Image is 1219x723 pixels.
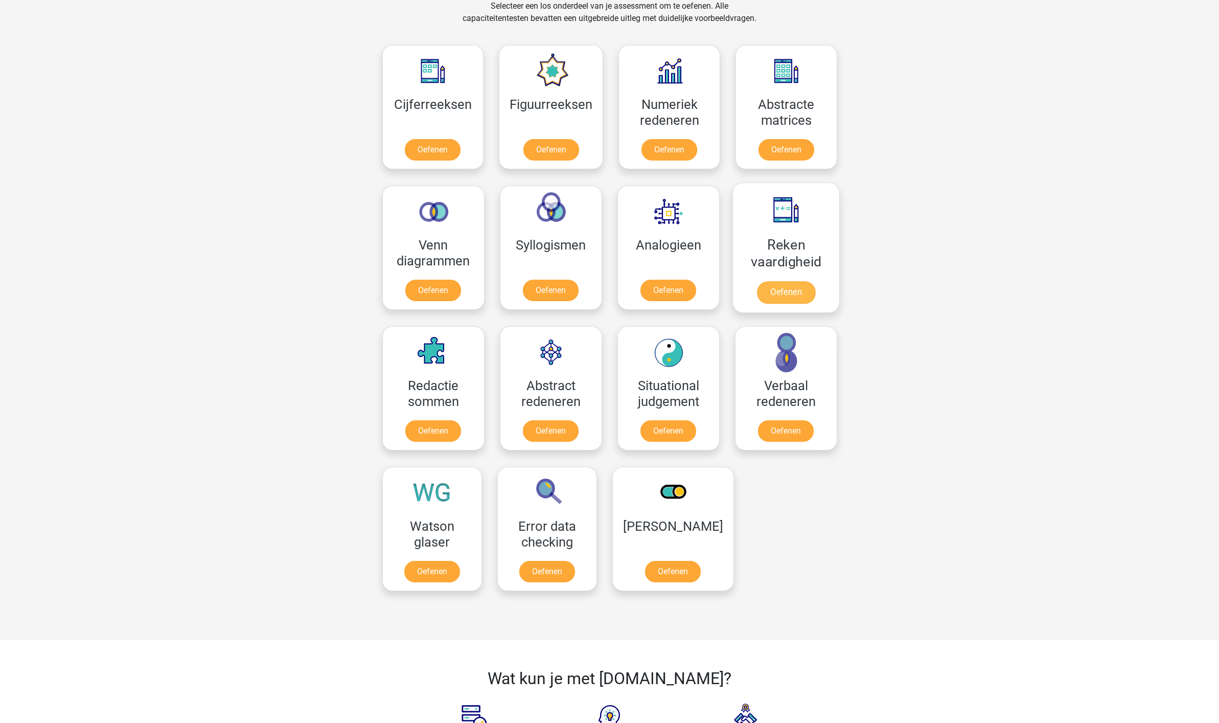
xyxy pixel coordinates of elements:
a: Oefenen [640,280,696,301]
h2: Wat kun je met [DOMAIN_NAME]? [413,669,807,688]
a: Oefenen [519,561,575,582]
a: Oefenen [405,280,461,301]
a: Oefenen [640,420,696,442]
a: Oefenen [523,280,579,301]
a: Oefenen [641,139,697,161]
a: Oefenen [758,420,814,442]
a: Oefenen [404,561,460,582]
a: Oefenen [756,281,815,304]
a: Oefenen [405,420,461,442]
a: Oefenen [405,139,461,161]
a: Oefenen [523,139,579,161]
a: Oefenen [645,561,701,582]
a: Oefenen [758,139,814,161]
a: Oefenen [523,420,579,442]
